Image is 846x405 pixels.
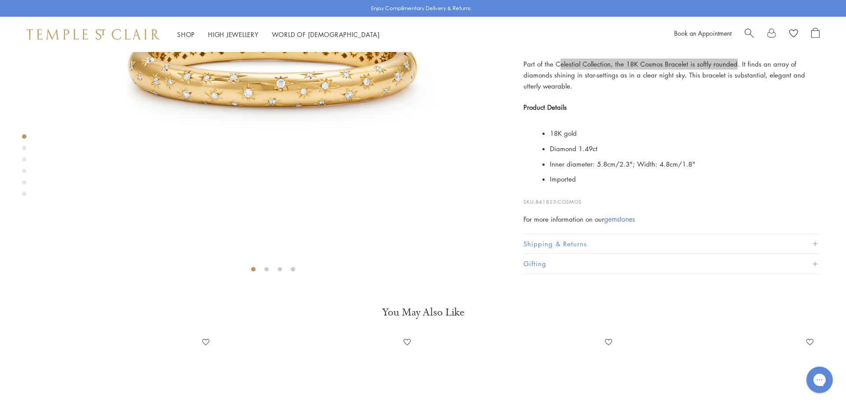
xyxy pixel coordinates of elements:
[789,28,798,41] a: View Wishlist
[523,234,820,254] button: Shipping & Returns
[523,103,567,112] strong: Product Details
[550,172,820,187] li: Imported
[523,214,820,225] div: For more information on our
[550,126,820,141] li: 18K gold
[208,30,259,39] a: High JewelleryHigh Jewellery
[26,29,160,40] img: Temple St. Clair
[550,141,820,156] li: Diamond 1.49ct
[811,28,820,41] a: Open Shopping Bag
[523,189,820,206] p: SKU:
[550,156,820,172] li: Inner diameter: 5.8cm/2.3"; Width: 4.8cm/1.8"
[745,28,754,41] a: Search
[272,30,380,39] a: World of [DEMOGRAPHIC_DATA]World of [DEMOGRAPHIC_DATA]
[22,132,26,203] div: Product gallery navigation
[523,254,820,274] button: Gifting
[177,29,380,40] nav: Main navigation
[674,29,731,37] a: Book an Appointment
[523,59,820,92] p: Part of the Celestial Collection, the 18K Cosmos Bracelet is softly rounded. It finds an array of...
[536,199,582,205] span: B41823-COSMOS
[604,214,635,224] a: gemstones
[802,364,837,396] iframe: Gorgias live chat messenger
[177,30,195,39] a: ShopShop
[371,4,471,13] p: Enjoy Complimentary Delivery & Returns
[35,305,811,320] h3: You May Also Like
